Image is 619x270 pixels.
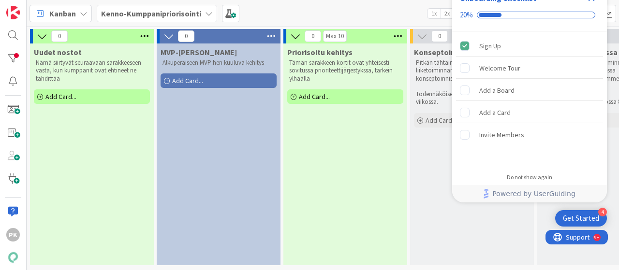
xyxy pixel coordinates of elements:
[457,185,602,202] a: Powered by UserGuiding
[416,59,528,83] p: Pitkän tähtäimen roadmapilla liiketoiminnan suunnittelussa ja konseptoinnissa.
[6,6,20,19] img: Visit kanbanzone.com
[441,9,454,18] span: 2x
[452,185,607,202] div: Footer
[287,47,353,57] span: Priorisoitu kehitys
[161,47,237,57] span: MVP-Kehitys
[492,188,575,199] span: Powered by UserGuiding
[6,228,20,242] div: PK
[178,30,194,42] span: 0
[426,116,457,125] span: Add Card...
[479,40,501,52] div: Sign Up
[555,210,607,227] div: Open Get Started checklist, remaining modules: 4
[431,30,448,42] span: 0
[36,59,148,83] p: Nämä siirtyvät seuraavaan sarakkeeseen vasta, kun kumppanit ovat ehtineet ne tähdittää
[460,11,473,19] div: 20%
[479,129,524,141] div: Invite Members
[456,124,603,145] div: Invite Members is incomplete.
[20,1,44,13] span: Support
[305,30,321,42] span: 0
[326,34,344,39] div: Max 10
[172,76,203,85] span: Add Card...
[416,90,528,106] p: Todennäköisesti tuotannossa 10-22 viikossa.
[479,62,520,74] div: Welcome Tour
[427,9,441,18] span: 1x
[452,31,607,167] div: Checklist items
[49,8,76,19] span: Kanban
[49,4,54,12] div: 9+
[507,173,552,181] div: Do not show again
[101,9,201,18] b: Kenno-Kumppanipriorisointi
[34,47,82,57] span: Uudet nostot
[456,35,603,57] div: Sign Up is complete.
[456,80,603,101] div: Add a Board is incomplete.
[460,11,599,19] div: Checklist progress: 20%
[299,92,330,101] span: Add Card...
[414,47,473,57] span: Konseptoinnissa
[479,85,515,96] div: Add a Board
[162,59,275,67] p: Alkuperäiseen MVP:hen kuuluva kehitys
[289,59,401,83] p: Tämän sarakkeen kortit ovat yhteisesti sovitussa prioriteettijärjestykssä, tärkein ylhäällä
[563,213,599,223] div: Get Started
[598,208,607,216] div: 4
[51,30,68,42] span: 0
[479,107,511,118] div: Add a Card
[6,251,20,264] img: avatar
[45,92,76,101] span: Add Card...
[456,57,603,79] div: Welcome Tour is incomplete.
[456,102,603,123] div: Add a Card is incomplete.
